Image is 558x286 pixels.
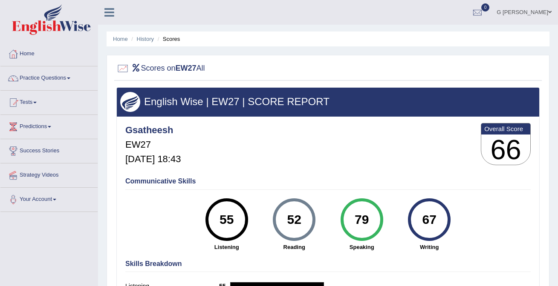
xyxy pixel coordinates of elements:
a: History [137,36,154,42]
div: 55 [211,202,242,237]
h4: Gsatheesh [125,125,181,135]
img: wings.png [120,92,140,112]
strong: Listening [197,243,256,251]
h3: 66 [481,134,530,165]
a: Home [0,42,98,63]
div: 52 [279,202,310,237]
strong: Reading [265,243,324,251]
a: Your Account [0,188,98,209]
li: Scores [156,35,180,43]
a: Home [113,36,128,42]
strong: Speaking [332,243,391,251]
b: Overall Score [484,125,527,132]
a: Tests [0,91,98,112]
a: Strategy Videos [0,163,98,185]
a: Predictions [0,115,98,136]
a: Practice Questions [0,66,98,88]
h3: English Wise | EW27 | SCORE REPORT [120,96,536,107]
h4: Communicative Skills [125,177,531,185]
div: 67 [413,202,445,237]
strong: Writing [400,243,459,251]
b: EW27 [176,64,197,72]
h4: Skills Breakdown [125,260,531,268]
span: 0 [481,3,490,11]
h5: EW27 [125,140,181,150]
h2: Scores on All [116,62,205,75]
div: 79 [346,202,377,237]
a: Success Stories [0,139,98,160]
h5: [DATE] 18:43 [125,154,181,164]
